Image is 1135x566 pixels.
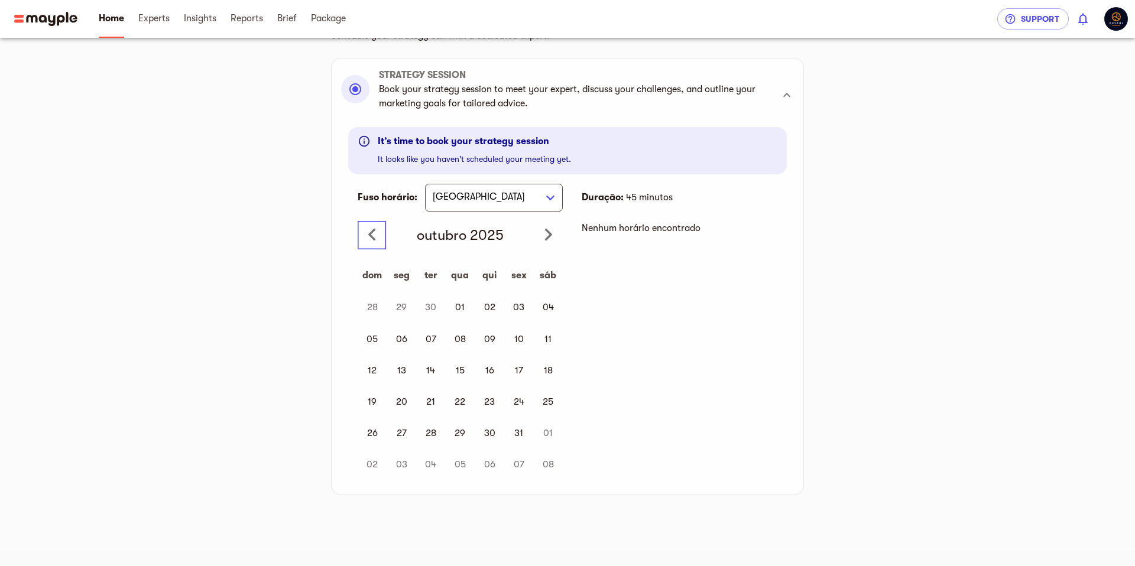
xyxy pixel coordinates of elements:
th: sex [504,259,534,292]
h2: outubro 2025 [386,228,534,242]
img: Main logo [14,12,77,26]
th: ter [416,259,446,292]
strong: Duração : [582,192,624,203]
img: FIJa26BKTFiqJ6leUxIp [1104,7,1128,31]
div: Strategy SessionBook your strategy session to meet your expert, discuss your challenges, and outl... [341,68,794,122]
p: Nenhum horário encontrado [582,221,777,235]
span: Home [99,11,124,25]
button: show 0 new notifications [1069,5,1097,33]
span: Experts [138,11,170,25]
p: 45 minutos [582,190,673,204]
div: It looks like you haven't scheduled your meeting yet. [378,131,571,171]
span: Insights [184,11,216,25]
span: Package [311,11,346,25]
span: Reports [231,11,263,25]
strong: Fuso horário : [358,190,417,204]
th: dom [358,259,387,292]
div: It’s time to book your strategy session [378,134,571,148]
th: seg [387,259,417,292]
button: ir para o mês anterior [358,221,386,249]
button: Support [997,8,1069,30]
th: qua [446,259,475,292]
button: Fuso horário [425,184,563,212]
span: Brief [277,11,297,25]
th: qui [475,259,504,292]
p: Book your strategy session to meet your expert, discuss your challenges, and outline your marketi... [379,82,773,110]
p: Strategy Session [379,68,773,82]
span: Support [1007,12,1059,26]
th: sáb [533,259,563,292]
